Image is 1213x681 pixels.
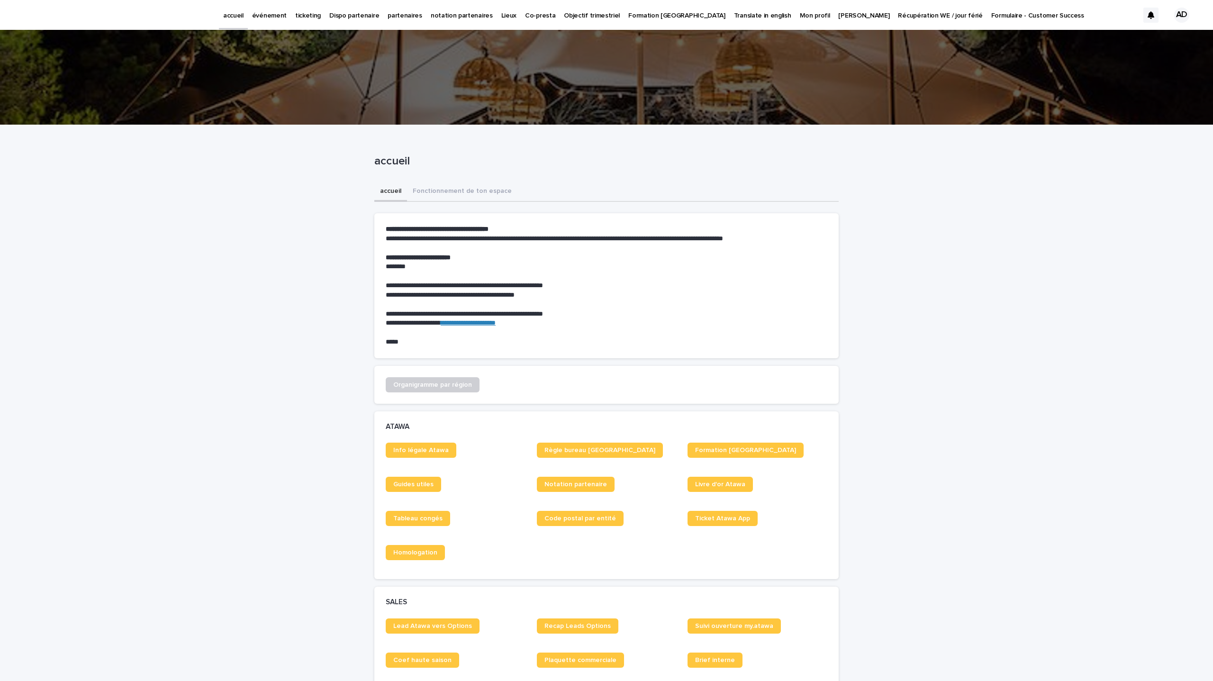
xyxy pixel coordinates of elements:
a: Livre d'or Atawa [688,477,753,492]
a: Guides utiles [386,477,441,492]
span: Notation partenaire [544,481,607,488]
span: Recap Leads Options [544,623,611,629]
span: Homologation [393,549,437,556]
a: Lead Atawa vers Options [386,618,480,634]
a: Tableau congés [386,511,450,526]
p: accueil [374,154,835,168]
button: Fonctionnement de ton espace [407,182,517,202]
div: AD [1174,8,1189,23]
a: Notation partenaire [537,477,615,492]
button: accueil [374,182,407,202]
span: Règle bureau [GEOGRAPHIC_DATA] [544,447,655,454]
span: Info légale Atawa [393,447,449,454]
h2: SALES [386,598,407,607]
span: Organigramme par région [393,381,472,388]
a: Plaquette commerciale [537,653,624,668]
a: Ticket Atawa App [688,511,758,526]
span: Suivi ouverture my.atawa [695,623,773,629]
span: Lead Atawa vers Options [393,623,472,629]
a: Info légale Atawa [386,443,456,458]
span: Guides utiles [393,481,434,488]
span: Code postal par entité [544,515,616,522]
a: Brief interne [688,653,742,668]
a: Formation [GEOGRAPHIC_DATA] [688,443,804,458]
a: Homologation [386,545,445,560]
a: Recap Leads Options [537,618,618,634]
span: Coef haute saison [393,657,452,663]
span: Ticket Atawa App [695,515,750,522]
img: Ls34BcGeRexTGTNfXpUC [19,6,111,25]
a: Suivi ouverture my.atawa [688,618,781,634]
h2: ATAWA [386,423,409,431]
span: Tableau congés [393,515,443,522]
span: Formation [GEOGRAPHIC_DATA] [695,447,796,454]
a: Code postal par entité [537,511,624,526]
a: Règle bureau [GEOGRAPHIC_DATA] [537,443,663,458]
span: Livre d'or Atawa [695,481,745,488]
a: Coef haute saison [386,653,459,668]
span: Plaquette commerciale [544,657,616,663]
span: Brief interne [695,657,735,663]
a: Organigramme par région [386,377,480,392]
